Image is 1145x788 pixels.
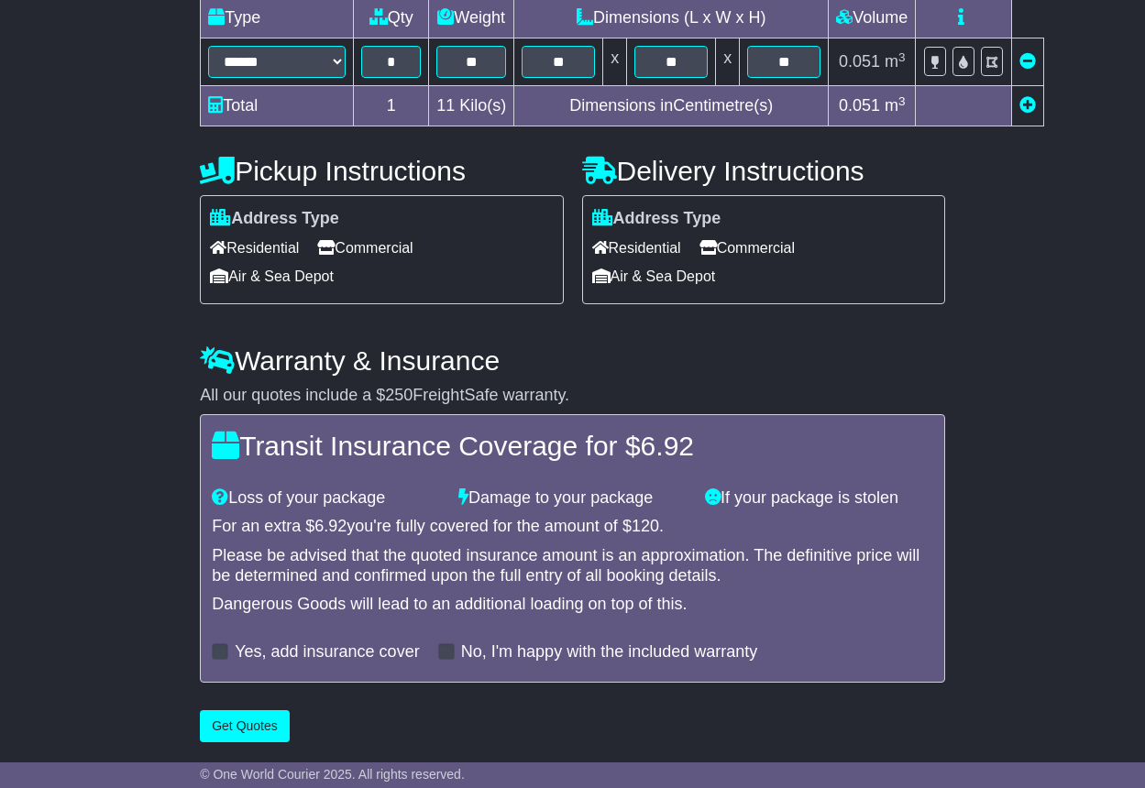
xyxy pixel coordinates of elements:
[449,488,696,509] div: Damage to your package
[429,86,514,126] td: Kilo(s)
[212,595,933,615] div: Dangerous Goods will lead to an additional loading on top of this.
[898,50,906,64] sup: 3
[592,234,681,262] span: Residential
[385,386,413,404] span: 250
[1019,52,1036,71] a: Remove this item
[514,86,829,126] td: Dimensions in Centimetre(s)
[210,262,334,290] span: Air & Sea Depot
[210,209,339,229] label: Address Type
[592,209,721,229] label: Address Type
[200,767,465,782] span: © One World Courier 2025. All rights reserved.
[436,96,455,115] span: 11
[200,386,945,406] div: All our quotes include a $ FreightSafe warranty.
[839,96,880,115] span: 0.051
[235,642,419,662] label: Yes, add insurance cover
[603,38,627,86] td: x
[699,234,795,262] span: Commercial
[200,345,945,376] h4: Warranty & Insurance
[317,234,413,262] span: Commercial
[1019,96,1036,115] a: Add new item
[696,488,942,509] div: If your package is stolen
[200,710,290,742] button: Get Quotes
[641,431,694,461] span: 6.92
[592,262,716,290] span: Air & Sea Depot
[354,86,429,126] td: 1
[210,234,299,262] span: Residential
[212,517,933,537] div: For an extra $ you're fully covered for the amount of $ .
[314,517,347,535] span: 6.92
[201,86,354,126] td: Total
[885,52,906,71] span: m
[716,38,740,86] td: x
[885,96,906,115] span: m
[212,546,933,586] div: Please be advised that the quoted insurance amount is an approximation. The definitive price will...
[203,488,449,509] div: Loss of your package
[212,431,933,461] h4: Transit Insurance Coverage for $
[461,642,758,662] label: No, I'm happy with the included warranty
[839,52,880,71] span: 0.051
[632,517,659,535] span: 120
[200,156,563,186] h4: Pickup Instructions
[582,156,945,186] h4: Delivery Instructions
[898,94,906,108] sup: 3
